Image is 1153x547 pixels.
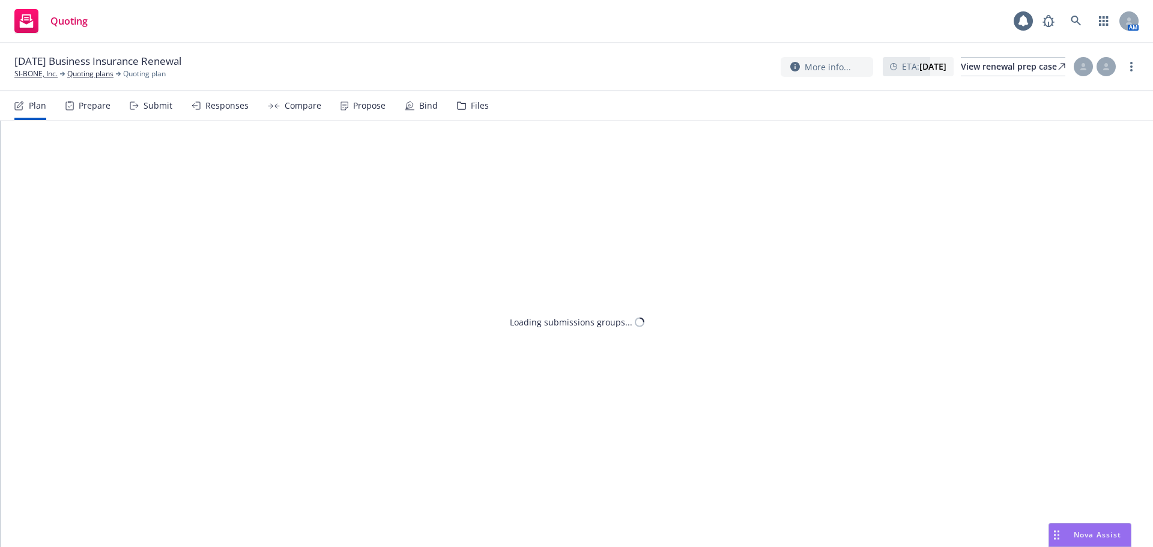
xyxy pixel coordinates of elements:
span: ETA : [902,60,946,73]
span: Nova Assist [1074,530,1121,540]
div: Bind [419,101,438,110]
a: Switch app [1092,9,1116,33]
div: Prepare [79,101,110,110]
a: SI-BONE, Inc. [14,68,58,79]
div: Compare [285,101,321,110]
a: Search [1064,9,1088,33]
span: Quoting plan [123,68,166,79]
div: Propose [353,101,386,110]
div: View renewal prep case [961,58,1065,76]
a: more [1124,59,1139,74]
div: Drag to move [1049,524,1064,546]
div: Loading submissions groups... [510,316,632,328]
a: Quoting plans [67,68,113,79]
div: Responses [205,101,249,110]
div: Files [471,101,489,110]
a: View renewal prep case [961,57,1065,76]
a: Report a Bug [1036,9,1061,33]
span: More info... [805,61,851,73]
button: Nova Assist [1049,523,1131,547]
strong: [DATE] [919,61,946,72]
span: Quoting [50,16,88,26]
a: Quoting [10,4,92,38]
div: Plan [29,101,46,110]
div: Submit [144,101,172,110]
span: [DATE] Business Insurance Renewal [14,54,181,68]
button: More info... [781,57,873,77]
